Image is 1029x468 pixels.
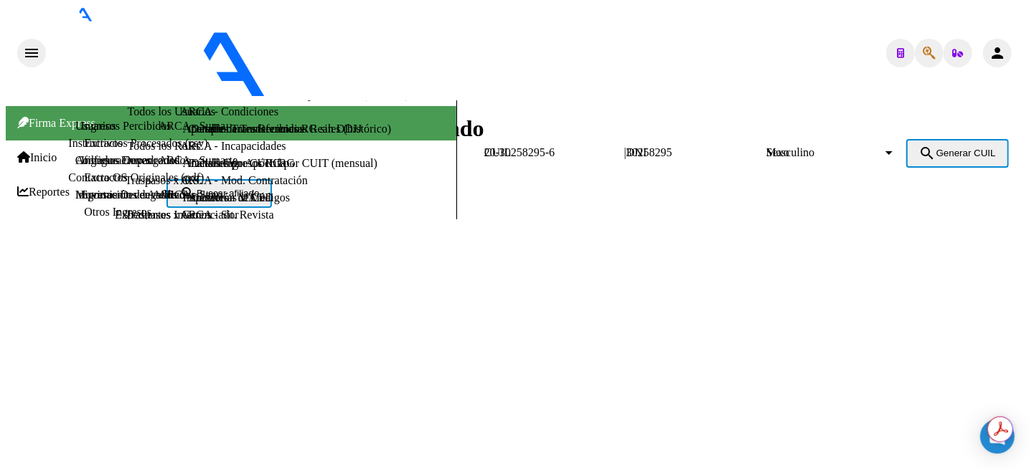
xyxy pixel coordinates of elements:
a: Inicio [17,151,57,164]
div: | [624,146,1020,158]
a: Todos los Usuarios [128,105,215,118]
button: Generar CUIL [906,139,1009,168]
span: - OSCONARA [386,87,459,100]
a: Movimientos de Afiliados [75,188,195,201]
mat-icon: search [919,145,936,162]
a: ARCA - Sit. Revista [180,209,274,221]
a: Afiliados Empadronados [75,154,190,166]
a: ARCA - Mod. Contratación [180,174,308,187]
mat-icon: menu [23,44,40,62]
mat-icon: person [989,44,1006,62]
span: Generar CUIL [919,148,996,158]
img: Logo SAAS [46,22,386,97]
a: Reportes [17,186,70,199]
a: ARCA - Incapacidades [180,140,286,153]
div: Open Intercom Messenger [980,419,1015,454]
a: ARCA - Condiciones [180,105,278,118]
span: Firma Express [17,117,95,129]
span: Masculino [766,146,815,158]
a: Usuarios [75,120,116,132]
